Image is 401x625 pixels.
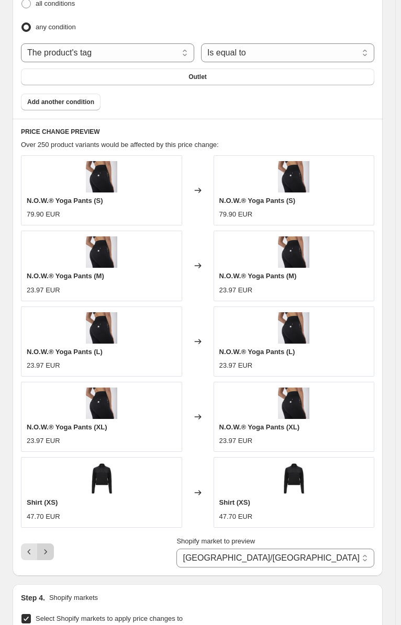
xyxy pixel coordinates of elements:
img: 414_80x.jpg [86,463,117,494]
span: Add another condition [27,98,94,106]
span: N.O.W.® Yoga Pants (M) [27,272,104,280]
img: 1775_80x.jpg [278,388,309,419]
div: 47.70 EUR [219,512,253,522]
span: N.O.W.® Yoga Pants (XL) [219,423,300,431]
span: N.O.W.® Yoga Pants (L) [219,348,295,356]
div: 23.97 EUR [27,360,60,371]
div: 23.97 EUR [219,285,253,296]
span: N.O.W.® Yoga Pants (S) [27,197,103,204]
h6: PRICE CHANGE PREVIEW [21,128,374,136]
img: 1775_80x.jpg [278,161,309,192]
div: 47.70 EUR [27,512,60,522]
span: N.O.W.® Yoga Pants (XL) [27,423,107,431]
span: any condition [36,23,76,31]
div: 23.97 EUR [219,436,253,446]
img: 1775_80x.jpg [278,236,309,268]
img: 1775_80x.jpg [86,161,117,192]
span: Shirt (XS) [27,498,58,506]
span: N.O.W.® Yoga Pants (M) [219,272,297,280]
span: Over 250 product variants would be affected by this price change: [21,141,219,149]
span: Select Shopify markets to apply price changes to [36,615,183,622]
button: Add another condition [21,94,101,110]
span: Outlet [188,73,207,81]
nav: Pagination [21,543,54,560]
span: N.O.W.® Yoga Pants (L) [27,348,103,356]
img: 1775_80x.jpg [86,388,117,419]
span: Shirt (XS) [219,498,250,506]
span: N.O.W.® Yoga Pants (S) [219,197,296,204]
div: 23.97 EUR [219,360,253,371]
img: 1775_80x.jpg [278,312,309,344]
p: Shopify markets [49,593,98,603]
h2: Step 4. [21,593,45,603]
div: 79.90 EUR [27,209,60,220]
div: 79.90 EUR [219,209,253,220]
img: 1775_80x.jpg [86,312,117,344]
div: 23.97 EUR [27,285,60,296]
button: Previous [21,543,38,560]
img: 414_80x.jpg [278,463,309,494]
button: Next [37,543,54,560]
img: 1775_80x.jpg [86,236,117,268]
span: Shopify market to preview [176,537,255,545]
button: Outlet [21,69,374,85]
div: 23.97 EUR [27,436,60,446]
